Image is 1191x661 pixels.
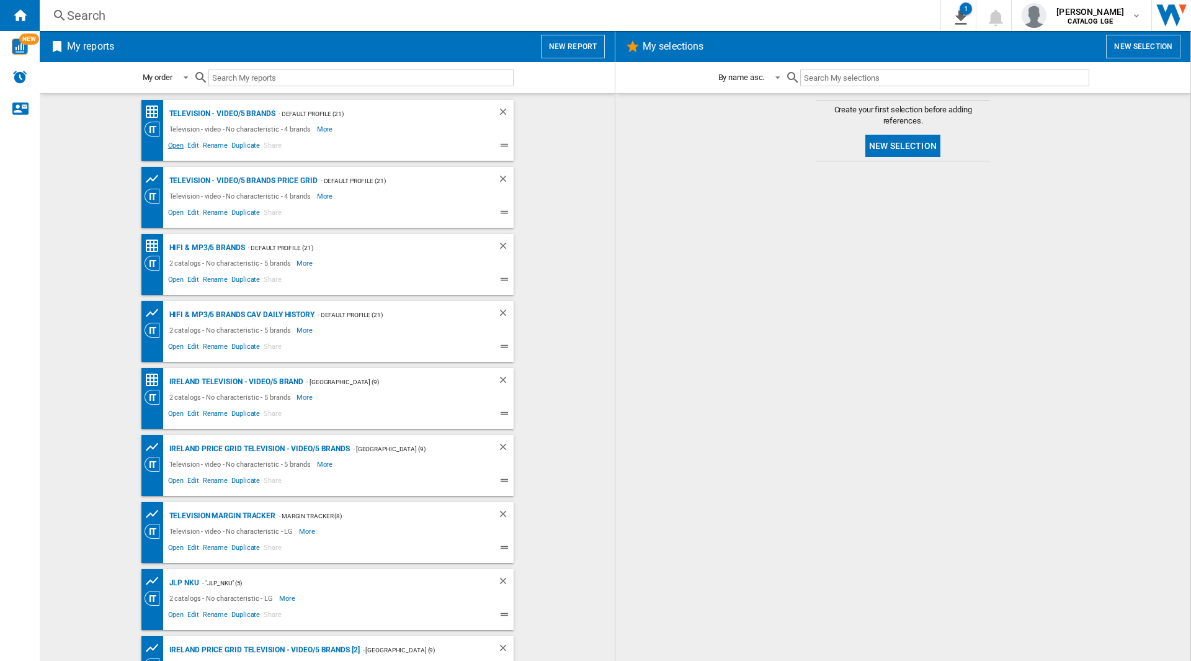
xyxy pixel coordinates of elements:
[12,70,27,84] img: alerts-logo.svg
[201,274,230,289] span: Rename
[201,207,230,222] span: Rename
[166,140,186,155] span: Open
[230,140,262,155] span: Duplicate
[497,374,514,390] div: Delete
[166,508,276,524] div: Television margin tracker
[166,341,186,356] span: Open
[262,274,283,289] span: Share
[230,274,262,289] span: Duplicate
[1106,35,1180,58] button: New selection
[12,38,28,55] img: wise-card.svg
[297,390,314,405] span: More
[230,341,262,356] span: Duplicate
[145,305,166,321] div: Product prices grid
[318,173,473,189] div: - Default profile (21)
[317,189,335,204] span: More
[201,475,230,490] span: Rename
[201,609,230,624] span: Rename
[145,323,166,338] div: Category View
[201,408,230,423] span: Rename
[230,408,262,423] span: Duplicate
[19,34,39,45] span: NEW
[497,106,514,122] div: Delete
[166,240,245,256] div: Hifi & mp3/5 brands
[262,341,283,356] span: Share
[145,256,166,271] div: Category View
[199,575,473,591] div: - "JLP_NKU" (5)
[185,475,201,490] span: Edit
[185,274,201,289] span: Edit
[166,441,350,457] div: IRELAND Price grid Television - video/5 brands
[230,207,262,222] span: Duplicate
[166,591,280,606] div: 2 catalogs - No characteristic - LG
[166,274,186,289] span: Open
[497,642,514,658] div: Delete
[145,122,166,137] div: Category View
[314,307,473,323] div: - Default profile (21)
[1068,17,1113,25] b: CATALOG LGE
[145,372,166,388] div: Price Matrix
[230,542,262,557] span: Duplicate
[145,238,166,254] div: Price Matrix
[145,104,166,120] div: Price Matrix
[201,341,230,356] span: Rename
[279,591,297,606] span: More
[303,374,472,390] div: - [GEOGRAPHIC_DATA] (9)
[166,457,317,472] div: Television - video - No characteristic - 5 brands
[360,642,473,658] div: - [GEOGRAPHIC_DATA] (9)
[166,256,297,271] div: 2 catalogs - No characteristic - 5 brands
[145,524,166,539] div: Category View
[230,475,262,490] span: Duplicate
[166,106,275,122] div: Television - video/5 brands
[143,73,172,82] div: My order
[67,7,908,24] div: Search
[166,524,300,539] div: Television - video - No characteristic - LG
[145,189,166,204] div: Category View
[145,390,166,405] div: Category View
[865,135,940,157] button: New selection
[166,542,186,557] span: Open
[145,439,166,455] div: Product prices grid
[317,122,335,137] span: More
[166,408,186,423] span: Open
[497,508,514,524] div: Delete
[262,609,283,624] span: Share
[166,575,199,591] div: JLP NKU
[1056,6,1124,18] span: [PERSON_NAME]
[166,374,304,390] div: IRELAND Television - video/5 brand
[275,106,473,122] div: - Default profile (21)
[262,475,283,490] span: Share
[145,171,166,187] div: Product prices grid
[166,173,318,189] div: Television - video/5 brands price grid
[262,542,283,557] span: Share
[230,609,262,624] span: Duplicate
[262,408,283,423] span: Share
[145,591,166,606] div: Category View
[145,457,166,472] div: Category View
[497,240,514,256] div: Delete
[201,542,230,557] span: Rename
[262,207,283,222] span: Share
[718,73,765,82] div: By name asc.
[166,307,314,323] div: Hifi & mp3/5 brands CAV Daily History
[166,189,317,204] div: Television - video - No characteristic - 4 brands
[541,35,605,58] button: New report
[145,573,166,589] div: Product prices grid
[185,609,201,624] span: Edit
[299,524,317,539] span: More
[185,207,201,222] span: Edit
[245,240,473,256] div: - Default profile (21)
[640,35,706,58] h2: My selections
[317,457,335,472] span: More
[275,508,472,524] div: - margin tracker (8)
[1022,3,1046,28] img: profile.jpg
[166,207,186,222] span: Open
[185,542,201,557] span: Edit
[166,642,360,658] div: IRELAND Price grid Television - video/5 brands [2]
[800,70,1089,86] input: Search My selections
[497,173,514,189] div: Delete
[166,475,186,490] span: Open
[166,609,186,624] span: Open
[166,122,317,137] div: Television - video - No characteristic - 4 brands
[497,307,514,323] div: Delete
